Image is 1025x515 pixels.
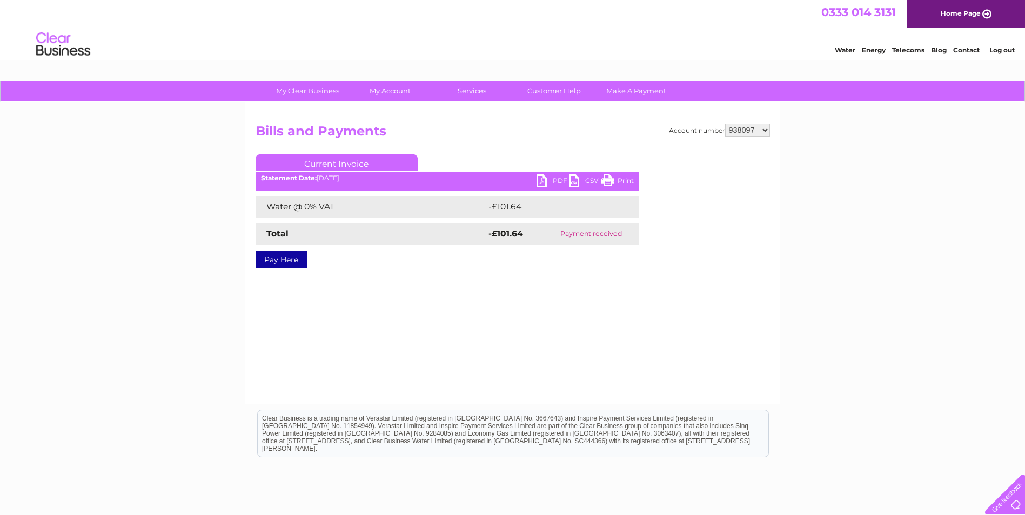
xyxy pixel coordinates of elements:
a: Blog [931,46,947,54]
b: Statement Date: [261,174,317,182]
strong: -£101.64 [488,228,523,239]
td: Payment received [543,223,639,245]
div: Clear Business is a trading name of Verastar Limited (registered in [GEOGRAPHIC_DATA] No. 3667643... [258,6,768,52]
a: PDF [537,174,569,190]
a: Pay Here [256,251,307,268]
a: Contact [953,46,980,54]
div: Account number [669,124,770,137]
td: Water @ 0% VAT [256,196,486,218]
a: Services [427,81,517,101]
a: Current Invoice [256,154,418,171]
h2: Bills and Payments [256,124,770,144]
a: Print [601,174,634,190]
a: My Clear Business [263,81,352,101]
td: -£101.64 [486,196,620,218]
a: Make A Payment [592,81,681,101]
strong: Total [266,228,289,239]
a: CSV [569,174,601,190]
a: Water [835,46,855,54]
a: Energy [862,46,886,54]
a: Customer Help [510,81,599,101]
a: Telecoms [892,46,924,54]
div: [DATE] [256,174,639,182]
a: 0333 014 3131 [821,5,896,19]
img: logo.png [36,28,91,61]
a: Log out [989,46,1015,54]
a: My Account [345,81,434,101]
